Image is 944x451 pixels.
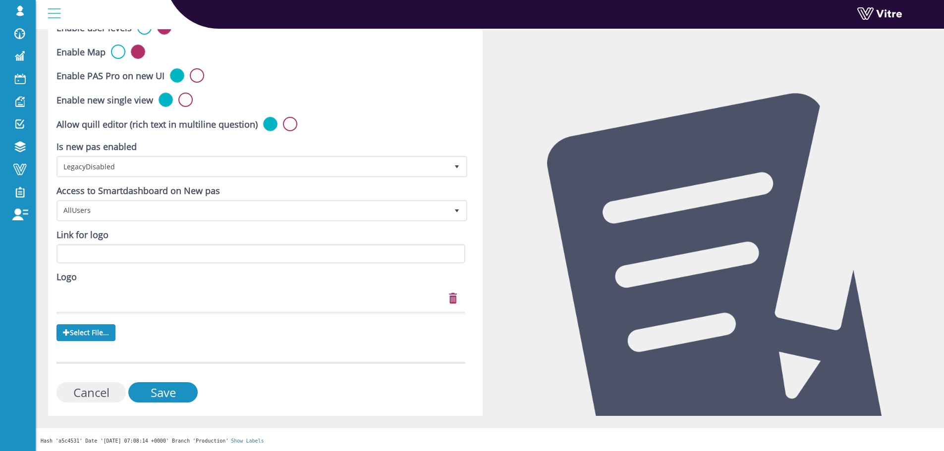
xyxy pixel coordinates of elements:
[58,157,448,175] span: LegacyDisabled
[56,70,165,83] label: Enable PAS Pro on new UI
[56,141,137,153] label: Is new pas enabled
[448,157,466,175] span: select
[56,324,115,341] span: Select File...
[448,201,466,219] span: select
[56,94,153,107] label: Enable new single view
[58,201,448,219] span: AllUsers
[231,438,264,444] a: Show Labels
[56,118,258,131] label: Allow quill editor (rich text in multiline question)
[56,46,106,59] label: Enable Map
[56,229,109,242] label: Link for logo
[128,382,198,402] input: Save
[56,382,126,402] input: Cancel
[41,438,228,444] span: Hash 'a5c4531' Date '[DATE] 07:08:14 +0000' Branch 'Production'
[56,271,77,284] label: Logo
[56,185,220,198] label: Access to Smartdashboard on New pas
